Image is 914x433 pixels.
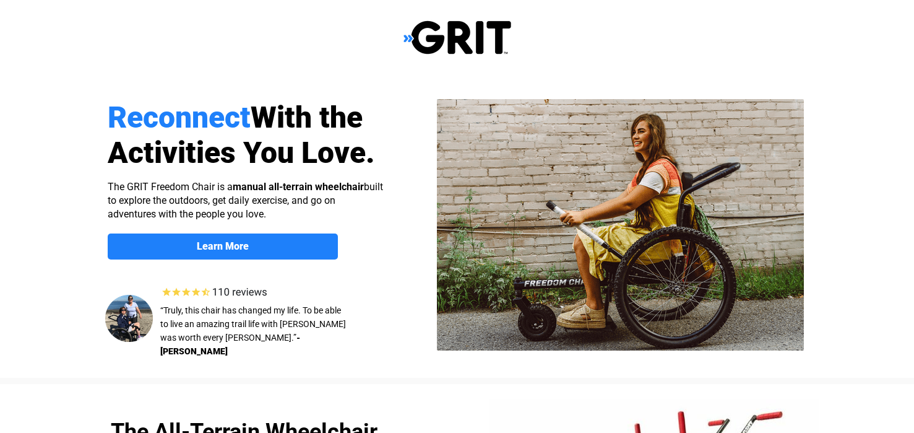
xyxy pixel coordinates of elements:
strong: manual all-terrain wheelchair [233,181,364,193]
span: Activities You Love. [108,135,375,170]
span: Reconnect [108,100,251,135]
strong: Learn More [197,240,249,252]
a: Learn More [108,234,338,260]
span: “Truly, this chair has changed my life. To be able to live an amazing trail life with [PERSON_NAM... [160,305,346,343]
span: The GRIT Freedom Chair is a built to explore the outdoors, get daily exercise, and go on adventur... [108,181,383,220]
span: With the [251,100,363,135]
